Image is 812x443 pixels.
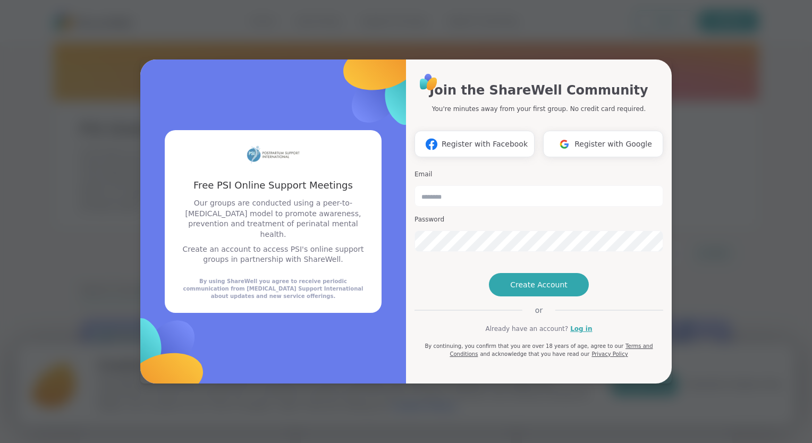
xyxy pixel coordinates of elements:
span: Register with Facebook [442,139,528,150]
h1: Join the ShareWell Community [429,81,648,100]
img: ShareWell Logo [417,70,441,94]
p: Our groups are conducted using a peer-to-[MEDICAL_DATA] model to promote awareness, prevention an... [177,198,369,240]
button: Create Account [489,273,589,296]
h3: Password [415,215,663,224]
button: Register with Facebook [415,131,535,157]
p: You're minutes away from your first group. No credit card required. [432,104,646,114]
span: Register with Google [574,139,652,150]
a: Log in [570,324,592,334]
img: ShareWell Logomark [421,134,442,154]
a: Privacy Policy [591,351,628,357]
span: By continuing, you confirm that you are over 18 years of age, agree to our [425,343,623,349]
p: Create an account to access PSI's online support groups in partnership with ShareWell. [177,244,369,265]
span: Create Account [510,279,568,290]
h3: Free PSI Online Support Meetings [177,178,369,192]
span: or [522,305,555,316]
img: partner logo [247,143,300,166]
span: and acknowledge that you have read our [480,351,589,357]
img: ShareWell Logomark [554,134,574,154]
button: Register with Google [543,131,663,157]
span: Already have an account? [485,324,568,334]
h3: Email [415,170,663,179]
div: By using ShareWell you agree to receive periodic communication from [MEDICAL_DATA] Support Intern... [177,278,369,300]
a: Terms and Conditions [450,343,653,357]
